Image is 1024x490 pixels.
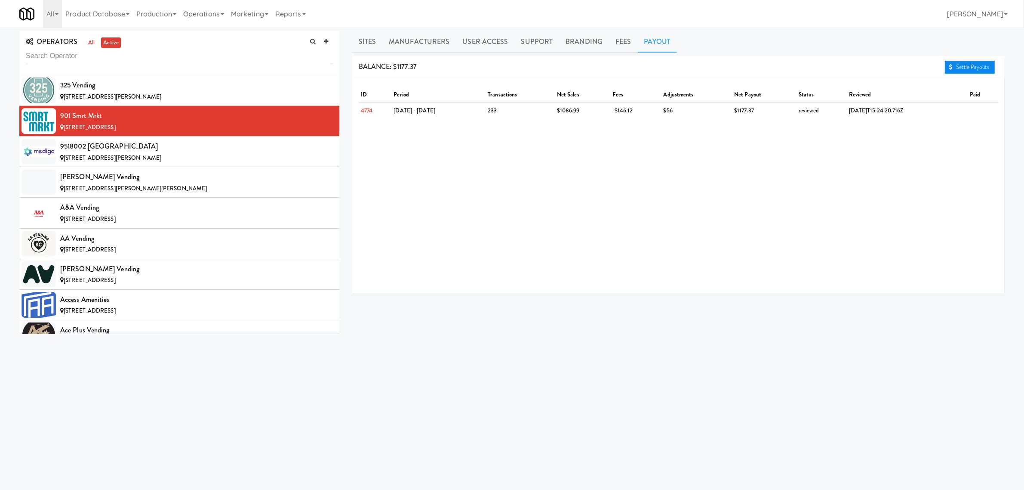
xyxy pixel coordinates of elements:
[60,324,333,337] div: Ace Plus Vending
[661,103,732,118] td: $56
[60,293,333,306] div: Access Amenities
[638,31,677,53] a: Payout
[661,87,732,103] th: adjustments
[968,87,998,103] th: paid
[64,123,116,131] span: [STREET_ADDRESS]
[486,87,555,103] th: transactions
[847,87,968,103] th: reviewed
[86,37,97,48] a: all
[60,201,333,214] div: A&A Vending
[486,103,555,118] td: 233
[19,6,34,22] img: Micromart
[19,106,339,136] li: 901 Smrt Mrkt[STREET_ADDRESS]
[391,103,486,118] td: [DATE] - [DATE]
[19,136,339,167] li: 9518002 [GEOGRAPHIC_DATA][STREET_ADDRESS][PERSON_NAME]
[19,229,339,259] li: AA Vending[STREET_ADDRESS]
[945,61,995,74] a: Settle Payouts
[391,87,486,103] th: period
[359,87,392,103] th: ID
[361,106,372,115] a: 4774
[101,37,121,48] a: active
[352,31,383,53] a: Sites
[732,103,796,118] td: $1177.37
[60,109,333,122] div: 901 Smrt Mrkt
[609,31,637,53] a: Fees
[19,320,339,351] li: Ace Plus Vending[STREET_ADDRESS][PERSON_NAME]
[610,87,661,103] th: fees
[64,215,116,223] span: [STREET_ADDRESS]
[359,62,417,71] span: BALANCE: $1177.37
[19,259,339,290] li: [PERSON_NAME] Vending[STREET_ADDRESS]
[64,307,116,315] span: [STREET_ADDRESS]
[60,171,333,183] div: [PERSON_NAME] Vending
[19,75,339,106] li: 325 Vending[STREET_ADDRESS][PERSON_NAME]
[64,154,161,162] span: [STREET_ADDRESS][PERSON_NAME]
[555,87,610,103] th: net sales
[796,87,847,103] th: status
[796,103,847,118] td: reviewed
[610,103,661,118] td: -$146.12
[19,198,339,228] li: A&A Vending[STREET_ADDRESS]
[559,31,609,53] a: Branding
[19,167,339,198] li: [PERSON_NAME] Vending[STREET_ADDRESS][PERSON_NAME][PERSON_NAME]
[732,87,796,103] th: net payout
[60,232,333,245] div: AA Vending
[847,103,968,118] td: [DATE]T15:24:20.716Z
[60,79,333,92] div: 325 Vending
[382,31,456,53] a: Manufacturers
[26,37,77,47] span: OPERATORS
[64,276,116,284] span: [STREET_ADDRESS]
[515,31,560,53] a: Support
[64,184,207,192] span: [STREET_ADDRESS][PERSON_NAME][PERSON_NAME]
[456,31,514,53] a: User Access
[60,140,333,153] div: 9518002 [GEOGRAPHIC_DATA]
[555,103,610,118] td: $1086.99
[64,93,161,101] span: [STREET_ADDRESS][PERSON_NAME]
[60,263,333,276] div: [PERSON_NAME] Vending
[64,245,116,254] span: [STREET_ADDRESS]
[19,290,339,320] li: Access Amenities[STREET_ADDRESS]
[26,48,333,64] input: Search Operator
